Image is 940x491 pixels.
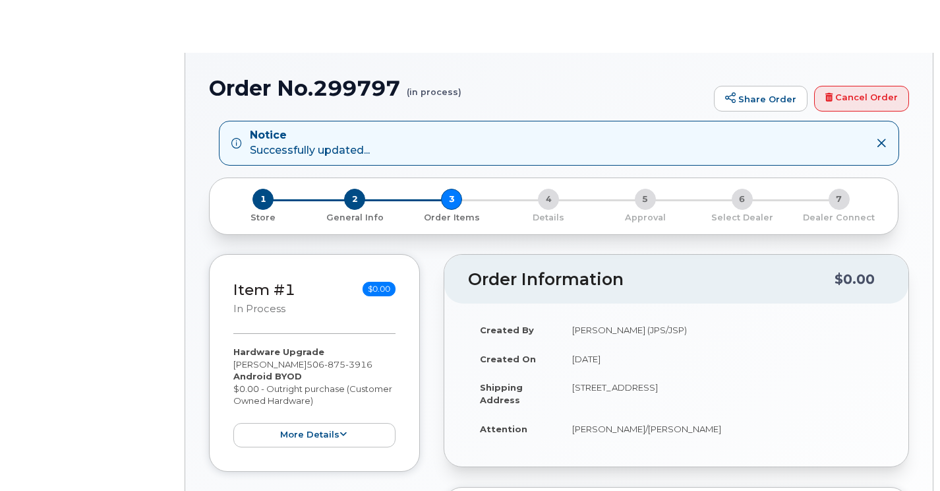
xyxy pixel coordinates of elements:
td: [DATE] [560,344,885,374]
small: in process [233,303,285,315]
a: Item #1 [233,280,295,299]
span: 1 [252,189,274,210]
strong: Hardware Upgrade [233,346,324,357]
h2: Order Information [468,271,835,289]
strong: Android BYOD [233,371,302,381]
span: $0.00 [363,282,396,296]
h1: Order No.299797 [209,77,707,100]
td: [STREET_ADDRESS] [560,373,885,414]
td: [PERSON_NAME] (JPS/JSP) [560,315,885,344]
small: (in process) [407,77,461,97]
div: $0.00 [835,267,875,292]
button: more details [233,423,396,447]
p: General Info [312,212,398,224]
a: 1 Store [220,210,307,224]
strong: Shipping Address [480,382,523,405]
div: Successfully updated... [250,128,370,158]
span: 506 [307,359,372,370]
p: Store [225,212,301,224]
span: 2 [344,189,365,210]
a: Share Order [714,86,808,112]
strong: Created On [480,354,536,364]
td: [PERSON_NAME]/[PERSON_NAME] [560,414,885,443]
span: 875 [324,359,345,370]
span: 3916 [345,359,372,370]
a: 2 General Info [307,210,403,224]
strong: Created By [480,325,534,335]
div: [PERSON_NAME] $0.00 - Outright purchase (Customer Owned Hardware) [233,346,396,447]
strong: Attention [480,424,527,434]
strong: Notice [250,128,370,143]
a: Cancel Order [814,86,909,112]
